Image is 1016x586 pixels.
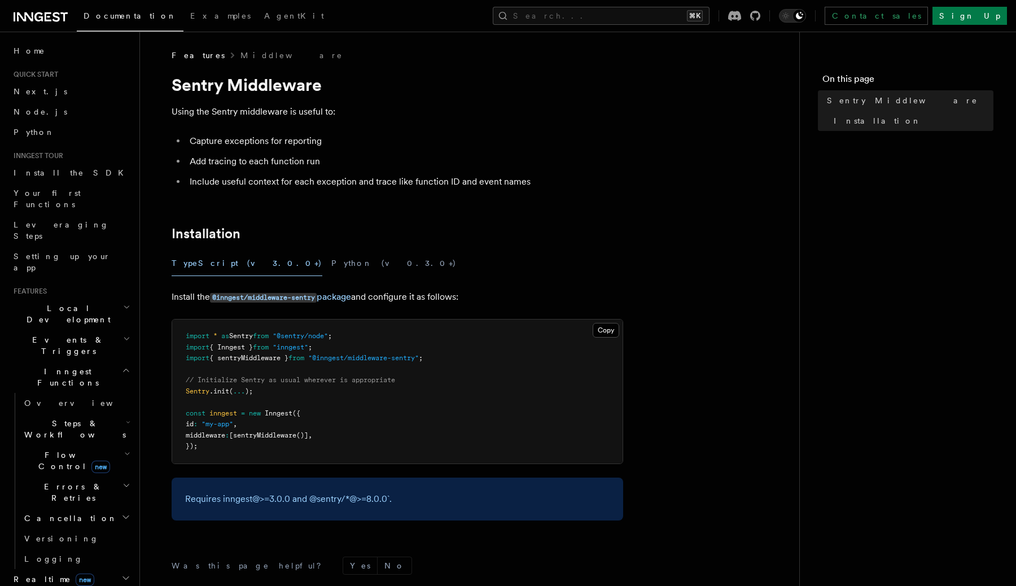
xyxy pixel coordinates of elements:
[296,431,308,439] span: ()]
[493,7,710,25] button: Search...⌘K
[14,87,67,96] span: Next.js
[172,289,623,305] p: Install the and configure it as follows:
[273,343,308,351] span: "inngest"
[76,574,94,586] span: new
[20,445,133,476] button: Flow Controlnew
[9,393,133,569] div: Inngest Functions
[172,104,623,120] p: Using the Sentry middleware is useful to:
[190,11,251,20] span: Examples
[20,481,122,504] span: Errors & Retries
[209,409,237,417] span: inngest
[20,393,133,413] a: Overview
[91,461,110,473] span: new
[186,409,205,417] span: const
[292,409,300,417] span: ({
[221,332,229,340] span: as
[210,291,351,302] a: @inngest/middleware-sentrypackage
[194,420,198,428] span: :
[822,72,993,90] h4: On this page
[9,70,58,79] span: Quick start
[378,557,411,574] button: No
[20,513,117,524] span: Cancellation
[24,534,99,543] span: Versioning
[343,557,377,574] button: Yes
[186,354,209,362] span: import
[229,332,253,340] span: Sentry
[9,246,133,278] a: Setting up your app
[687,10,703,21] kbd: ⌘K
[331,251,457,276] button: Python (v0.3.0+)
[233,420,237,428] span: ,
[14,128,55,137] span: Python
[9,303,123,325] span: Local Development
[9,574,94,585] span: Realtime
[9,102,133,122] a: Node.js
[14,252,111,272] span: Setting up your app
[186,332,209,340] span: import
[229,387,233,395] span: (
[172,75,623,95] h1: Sentry Middleware
[9,298,133,330] button: Local Development
[20,418,126,440] span: Steps & Workflows
[229,431,233,439] span: [
[9,287,47,296] span: Features
[9,81,133,102] a: Next.js
[9,41,133,61] a: Home
[419,354,423,362] span: ;
[328,332,332,340] span: ;
[257,3,331,30] a: AgentKit
[14,220,109,240] span: Leveraging Steps
[210,293,317,303] code: @inngest/middleware-sentry
[186,174,623,190] li: Include useful context for each exception and trace like function ID and event names
[24,399,141,408] span: Overview
[77,3,183,32] a: Documentation
[14,168,130,177] span: Install the SDK
[9,151,63,160] span: Inngest tour
[186,133,623,149] li: Capture exceptions for reporting
[308,431,312,439] span: ,
[186,420,194,428] span: id
[233,387,245,395] span: ...
[20,528,133,549] a: Versioning
[308,343,312,351] span: ;
[9,122,133,142] a: Python
[9,330,133,361] button: Events & Triggers
[593,323,619,338] button: Copy
[225,431,229,439] span: :
[308,354,419,362] span: "@inngest/middleware-sentry"
[172,251,322,276] button: TypeScript (v3.0.0+)
[186,442,198,450] span: });
[209,354,288,362] span: { sentryMiddleware }
[14,107,67,116] span: Node.js
[834,115,921,126] span: Installation
[249,409,261,417] span: new
[245,387,253,395] span: );
[186,387,209,395] span: Sentry
[273,332,328,340] span: "@sentry/node"
[24,554,83,563] span: Logging
[172,50,225,61] span: Features
[186,431,225,439] span: middleware
[9,163,133,183] a: Install the SDK
[202,420,233,428] span: "my-app"
[829,111,993,131] a: Installation
[172,226,240,242] a: Installation
[14,45,45,56] span: Home
[186,343,209,351] span: import
[932,7,1007,25] a: Sign Up
[14,189,81,209] span: Your first Functions
[253,332,269,340] span: from
[20,549,133,569] a: Logging
[825,7,928,25] a: Contact sales
[84,11,177,20] span: Documentation
[288,354,304,362] span: from
[9,361,133,393] button: Inngest Functions
[265,409,292,417] span: Inngest
[827,95,978,106] span: Sentry Middleware
[240,50,343,61] a: Middleware
[9,366,122,388] span: Inngest Functions
[9,334,123,357] span: Events & Triggers
[779,9,806,23] button: Toggle dark mode
[264,11,324,20] span: AgentKit
[20,476,133,508] button: Errors & Retries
